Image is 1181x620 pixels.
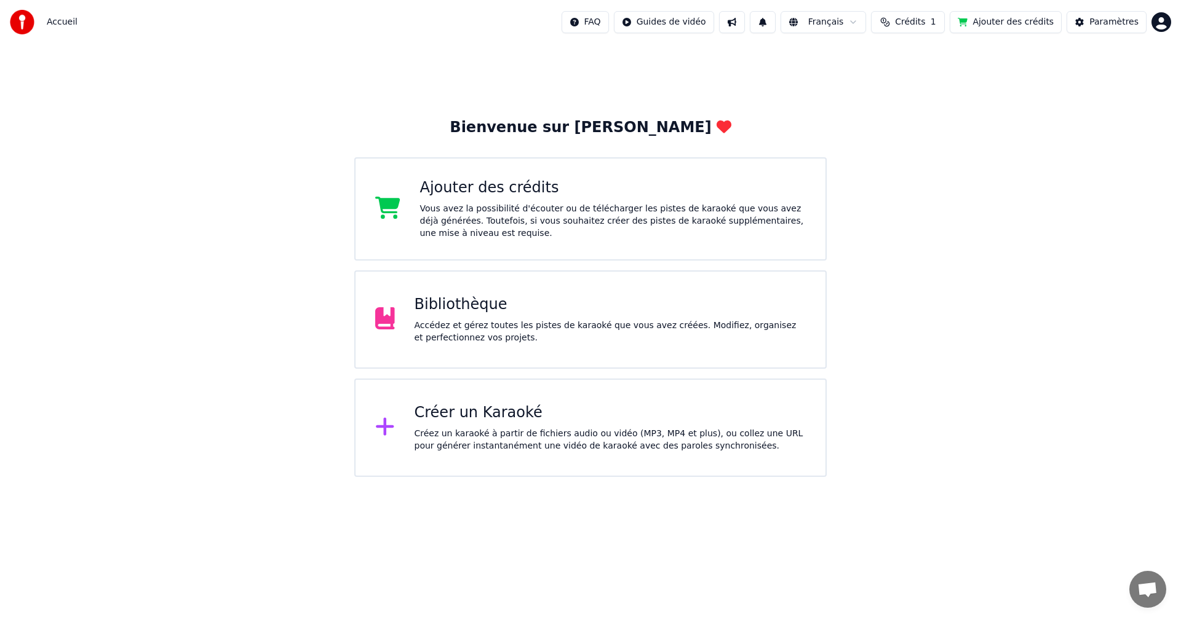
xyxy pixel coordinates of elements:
[47,16,78,28] span: Accueil
[562,11,609,33] button: FAQ
[415,320,806,344] div: Accédez et gérez toutes les pistes de karaoké que vous avez créées. Modifiez, organisez et perfec...
[1067,11,1147,33] button: Paramètres
[871,11,945,33] button: Crédits1
[415,403,806,423] div: Créer un Karaoké
[420,203,806,240] div: Vous avez la possibilité d'écouter ou de télécharger les pistes de karaoké que vous avez déjà gén...
[415,295,806,315] div: Bibliothèque
[415,428,806,452] div: Créez un karaoké à partir de fichiers audio ou vidéo (MP3, MP4 et plus), ou collez une URL pour g...
[895,16,925,28] span: Crédits
[10,10,34,34] img: youka
[1129,571,1166,608] div: Ouvrir le chat
[420,178,806,198] div: Ajouter des crédits
[450,118,731,138] div: Bienvenue sur [PERSON_NAME]
[931,16,936,28] span: 1
[950,11,1062,33] button: Ajouter des crédits
[47,16,78,28] nav: breadcrumb
[614,11,714,33] button: Guides de vidéo
[1089,16,1139,28] div: Paramètres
